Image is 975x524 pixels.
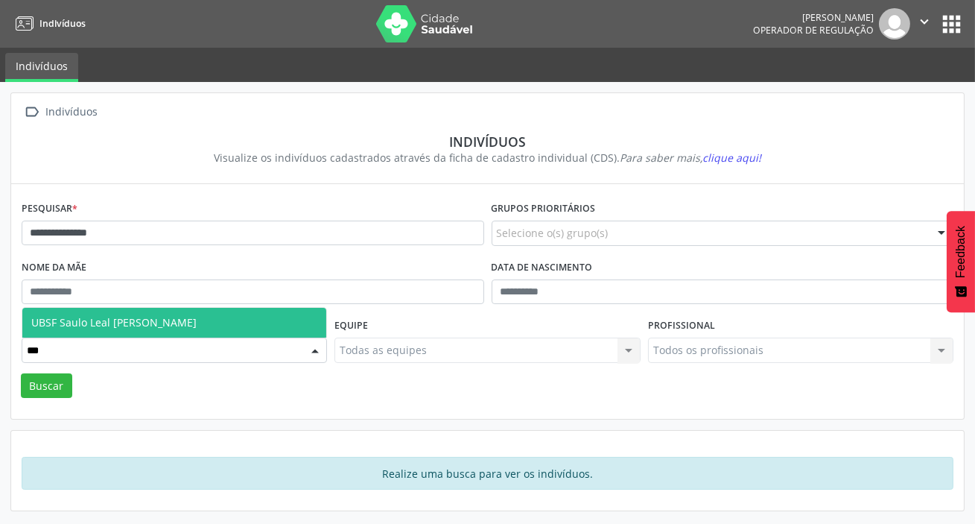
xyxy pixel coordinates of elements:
[702,151,761,165] span: clique aqui!
[620,151,761,165] i: Para saber mais,
[22,457,953,490] div: Realize uma busca para ver os indivíduos.
[43,101,101,123] div: Indivíduos
[22,256,86,280] label: Nome da mãe
[497,225,609,241] span: Selecione o(s) grupo(s)
[753,11,874,24] div: [PERSON_NAME]
[954,226,968,278] span: Feedback
[939,11,965,37] button: apps
[39,17,86,30] span: Indivíduos
[879,8,910,40] img: img
[22,101,43,123] i: 
[648,315,715,338] label: Profissional
[21,373,72,399] button: Buscar
[31,315,197,329] span: UBSF Saulo Leal [PERSON_NAME]
[916,13,933,30] i: 
[22,101,101,123] a:  Indivíduos
[5,53,78,82] a: Indivíduos
[32,150,943,165] div: Visualize os indivíduos cadastrados através da ficha de cadastro individual (CDS).
[32,133,943,150] div: Indivíduos
[10,11,86,36] a: Indivíduos
[947,211,975,312] button: Feedback - Mostrar pesquisa
[753,24,874,37] span: Operador de regulação
[492,198,596,221] label: Grupos prioritários
[22,198,77,221] label: Pesquisar
[910,8,939,40] button: 
[492,256,593,280] label: Data de nascimento
[334,315,368,338] label: Equipe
